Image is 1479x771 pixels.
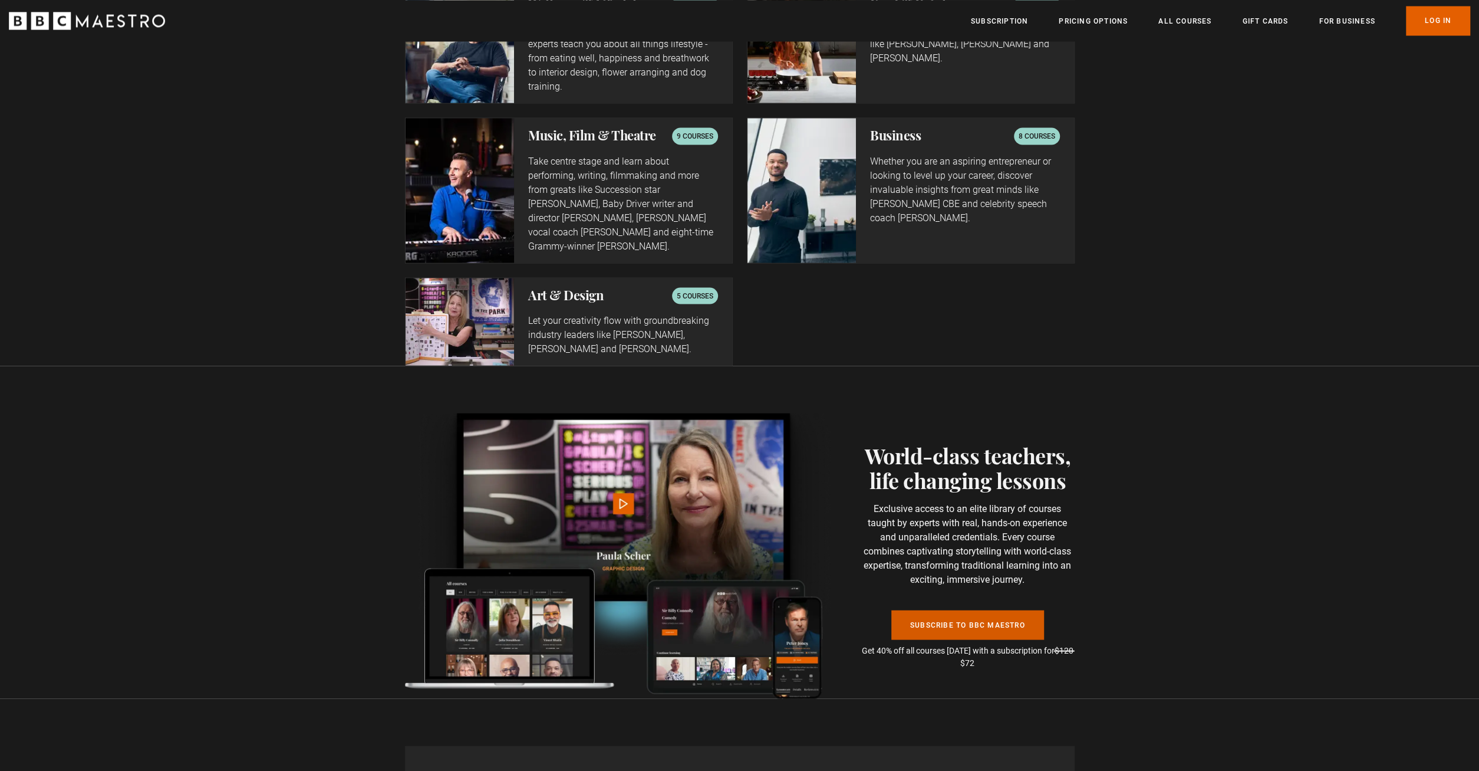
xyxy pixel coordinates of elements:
[870,22,1059,65] p: Bring your kitchen to life with culinary experts like [PERSON_NAME], [PERSON_NAME] and [PERSON_NA...
[528,22,717,93] p: Create a healthy life and happy home as our experts teach you about all things lifestyle - from e...
[677,130,713,142] p: 9 courses
[528,127,656,142] h2: Music, Film & Theatre
[891,610,1044,639] a: Subscribe to BBC Maestro
[528,313,717,356] p: Let your creativity flow with groundbreaking industry leaders like [PERSON_NAME], [PERSON_NAME] a...
[1059,15,1128,27] a: Pricing Options
[9,12,165,29] svg: BBC Maestro
[861,501,1075,586] p: Exclusive access to an elite library of courses taught by experts with real, hands-on experience ...
[677,290,713,301] p: 5 courses
[1319,15,1375,27] a: For business
[1406,6,1470,35] a: Log In
[1158,15,1211,27] a: All Courses
[1242,15,1288,27] a: Gift Cards
[528,154,717,253] p: Take centre stage and learn about performing, writing, filmmaking and more from greats like Succe...
[1019,130,1055,142] p: 8 courses
[861,644,1075,669] p: Get 40% off all courses [DATE] with a subscription for
[971,6,1470,35] nav: Primary
[528,287,604,301] h2: Art & Design
[1055,645,1073,655] span: $120
[870,127,921,142] h2: Business
[870,154,1059,225] p: Whether you are an aspiring entrepreneur or looking to level up your career, discover invaluable ...
[971,15,1028,27] a: Subscription
[861,442,1075,492] h2: World-class teachers, life changing lessons
[960,658,974,667] span: $72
